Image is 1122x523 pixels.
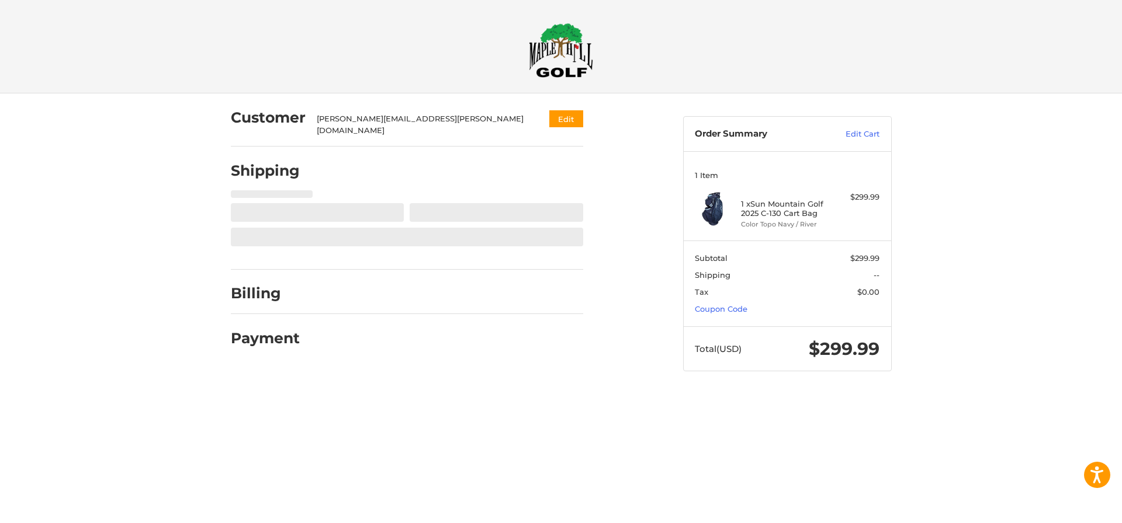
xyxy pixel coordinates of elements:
span: Shipping [695,270,730,280]
span: $0.00 [857,287,879,297]
span: Total (USD) [695,343,742,354]
span: $299.99 [850,253,879,263]
h3: Order Summary [695,128,820,140]
span: $299.99 [809,338,879,360]
h2: Payment [231,329,300,347]
span: Subtotal [695,253,728,263]
h2: Shipping [231,162,300,180]
span: -- [874,270,879,280]
div: [PERSON_NAME][EMAIL_ADDRESS][PERSON_NAME][DOMAIN_NAME] [317,113,527,136]
h4: 1 x Sun Mountain Golf 2025 C-130 Cart Bag [741,199,830,218]
h3: 1 Item [695,170,879,180]
h2: Billing [231,284,299,302]
a: Edit Cart [820,128,879,140]
a: Coupon Code [695,304,747,313]
button: Edit [549,110,583,127]
span: Tax [695,287,708,297]
h2: Customer [231,109,306,127]
li: Color Topo Navy / River [741,219,830,229]
div: $299.99 [833,191,879,203]
img: Maple Hill Golf [529,23,593,78]
iframe: Google Customer Reviews [1026,491,1122,523]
